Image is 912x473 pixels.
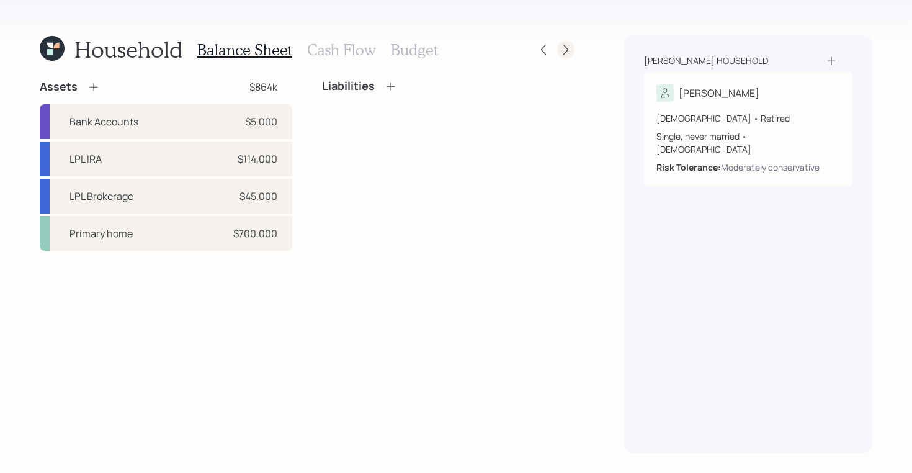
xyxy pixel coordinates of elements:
div: $864k [249,79,277,94]
h4: Assets [40,80,78,94]
div: [PERSON_NAME] [679,86,759,101]
div: Moderately conservative [721,161,820,174]
div: [PERSON_NAME] household [644,55,768,67]
h3: Cash Flow [307,41,376,59]
div: LPL IRA [69,151,102,166]
h3: Balance Sheet [197,41,292,59]
b: Risk Tolerance: [656,161,721,173]
div: $700,000 [233,226,277,241]
div: Primary home [69,226,133,241]
div: [DEMOGRAPHIC_DATA] • Retired [656,112,840,125]
h4: Liabilities [322,79,375,93]
div: Single, never married • [DEMOGRAPHIC_DATA] [656,130,840,156]
div: LPL Brokerage [69,189,133,204]
div: $5,000 [245,114,277,129]
div: Bank Accounts [69,114,138,129]
h3: Budget [391,41,438,59]
h1: Household [74,36,182,63]
div: $114,000 [238,151,277,166]
div: $45,000 [239,189,277,204]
